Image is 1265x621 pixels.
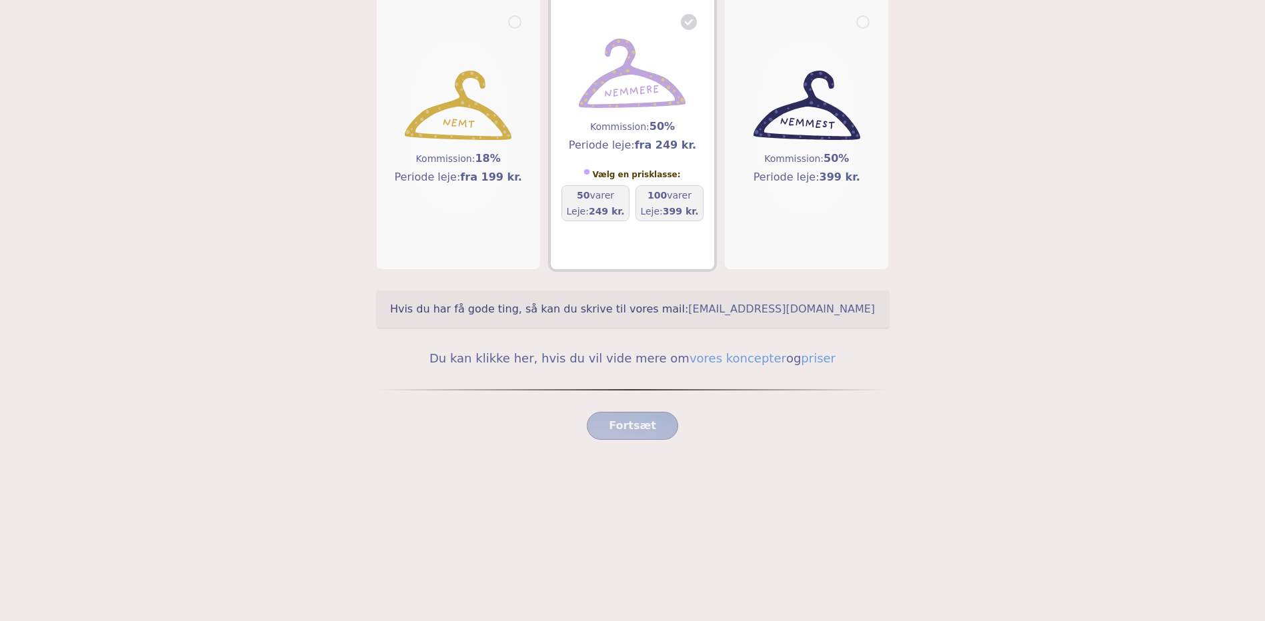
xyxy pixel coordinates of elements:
[377,349,889,368] h5: Du kan klikke her, hvis du vil vide mere om og
[567,205,625,218] h5: Leje:
[754,151,860,167] h5: Kommission:
[820,171,860,183] span: 399 kr.
[754,169,860,185] h5: Periode leje:
[650,120,675,133] span: 50%
[690,351,786,365] a: vores koncepter
[589,206,625,217] span: 249 kr.
[688,303,875,315] a: [EMAIL_ADDRESS][DOMAIN_NAME]
[648,190,667,201] span: 100
[577,190,589,201] span: 50
[390,303,688,315] span: Hvis du har få gode ting, så kan du skrive til vores mail:
[569,137,696,153] h5: Periode leje:
[663,206,699,217] span: 399 kr.
[640,189,698,202] h5: varer
[801,351,836,365] a: priser
[609,418,656,434] span: Fortsæt
[824,152,849,165] span: 50%
[460,171,522,183] span: fra 199 kr.
[567,189,625,202] h5: varer
[640,205,698,218] h5: Leje:
[587,412,678,440] button: Fortsæt
[569,119,696,135] h5: Kommission:
[475,152,500,165] span: 18%
[592,169,680,180] span: Vælg en prisklasse:
[395,169,522,185] h5: Periode leje:
[635,139,697,151] span: fra 249 kr.
[395,151,522,167] h5: Kommission:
